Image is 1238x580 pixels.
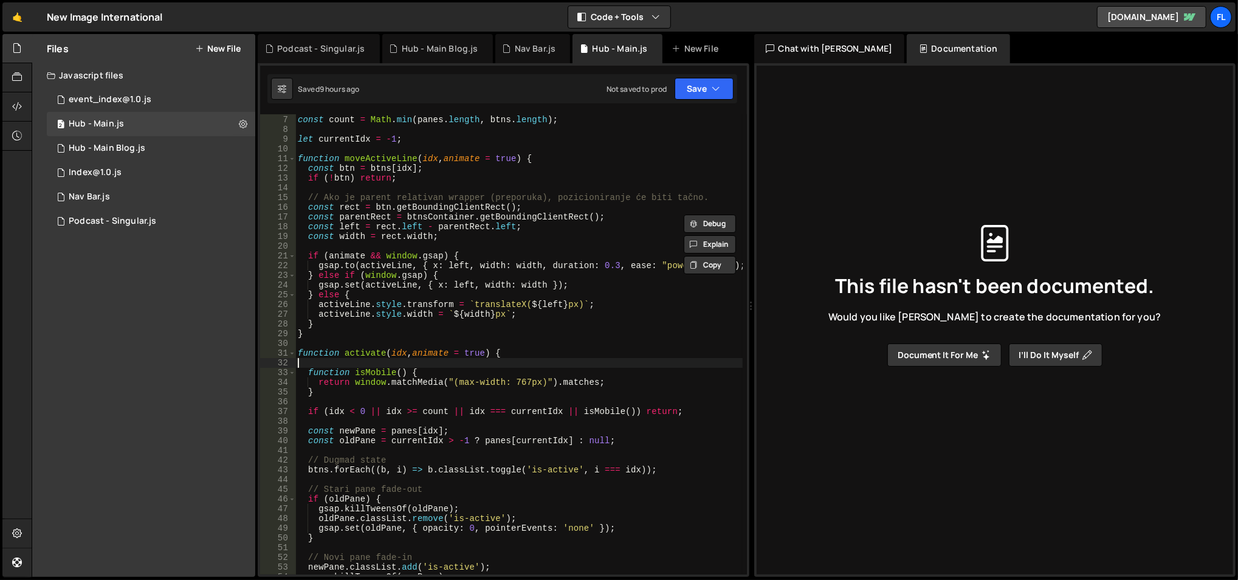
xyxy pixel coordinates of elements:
a: [DOMAIN_NAME] [1097,6,1206,28]
div: 28 [260,319,296,329]
span: Would you like [PERSON_NAME] to create the documentation for you? [828,310,1161,323]
div: 16 [260,202,296,212]
div: 22 [260,261,296,271]
div: Hub - Main.js [69,119,124,129]
button: Save [675,78,734,100]
button: New File [195,44,241,54]
: 15795/46556.js [47,209,255,233]
div: 30 [260,339,296,348]
div: 10 [260,144,296,154]
div: Chat with [PERSON_NAME] [754,34,905,63]
div: Hub - Main.js [593,43,648,55]
span: This file hasn't been documented. [835,276,1154,295]
h2: Files [47,42,69,55]
div: 39 [260,426,296,436]
div: 49 [260,523,296,533]
div: 21 [260,251,296,261]
div: 18 [260,222,296,232]
div: 42 [260,455,296,465]
div: 29 [260,329,296,339]
div: 15795/44313.js [47,161,255,185]
div: 15795/42190.js [47,88,255,112]
div: Not saved to prod [607,84,667,94]
div: 7 [260,115,296,125]
div: 12 [260,164,296,173]
div: 45 [260,485,296,494]
div: 50 [260,533,296,543]
div: Hub - Main Blog.js [402,43,478,55]
div: 25 [260,290,296,300]
div: 8 [260,125,296,134]
div: 40 [260,436,296,446]
div: Javascript files [32,63,255,88]
div: 41 [260,446,296,455]
div: 36 [260,397,296,407]
div: Nav Bar.js [47,185,255,209]
div: Nav Bar.js [515,43,556,55]
div: 43 [260,465,296,475]
div: Nav Bar.js [69,192,110,202]
div: 9 [260,134,296,144]
div: Hub - Main Blog.js [69,143,145,154]
div: New File [672,43,723,55]
div: 15795/46323.js [47,112,255,136]
div: event_index@1.0.js [69,94,151,105]
div: 34 [260,378,296,387]
div: 32 [260,358,296,368]
div: 47 [260,504,296,514]
div: 35 [260,387,296,397]
a: 🤙 [2,2,32,32]
div: 24 [260,280,296,290]
span: 2 [57,120,64,130]
div: 33 [260,368,296,378]
div: 14 [260,183,296,193]
div: 23 [260,271,296,280]
div: 11 [260,154,296,164]
div: 15795/46353.js [47,136,255,161]
div: 31 [260,348,296,358]
div: Saved [298,84,360,94]
div: 27 [260,309,296,319]
div: 46 [260,494,296,504]
button: Debug [684,215,736,233]
div: Index@1.0.js [69,167,122,178]
div: Podcast - Singular.js [69,216,156,227]
button: Code + Tools [568,6,670,28]
div: 44 [260,475,296,485]
div: Documentation [907,34,1009,63]
div: 17 [260,212,296,222]
div: 37 [260,407,296,416]
button: I’ll do it myself [1009,344,1102,367]
div: 13 [260,173,296,183]
div: 52 [260,553,296,562]
div: 9 hours ago [320,84,360,94]
div: 53 [260,562,296,572]
div: 51 [260,543,296,553]
a: Fl [1210,6,1232,28]
button: Explain [684,235,736,254]
div: Podcast - Singular.js [277,43,365,55]
button: Copy [684,256,736,274]
button: Document it for me [887,344,1002,367]
div: 20 [260,241,296,251]
div: 26 [260,300,296,309]
div: 38 [260,416,296,426]
div: 48 [260,514,296,523]
div: New Image International [47,10,163,24]
div: 19 [260,232,296,241]
div: 15 [260,193,296,202]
